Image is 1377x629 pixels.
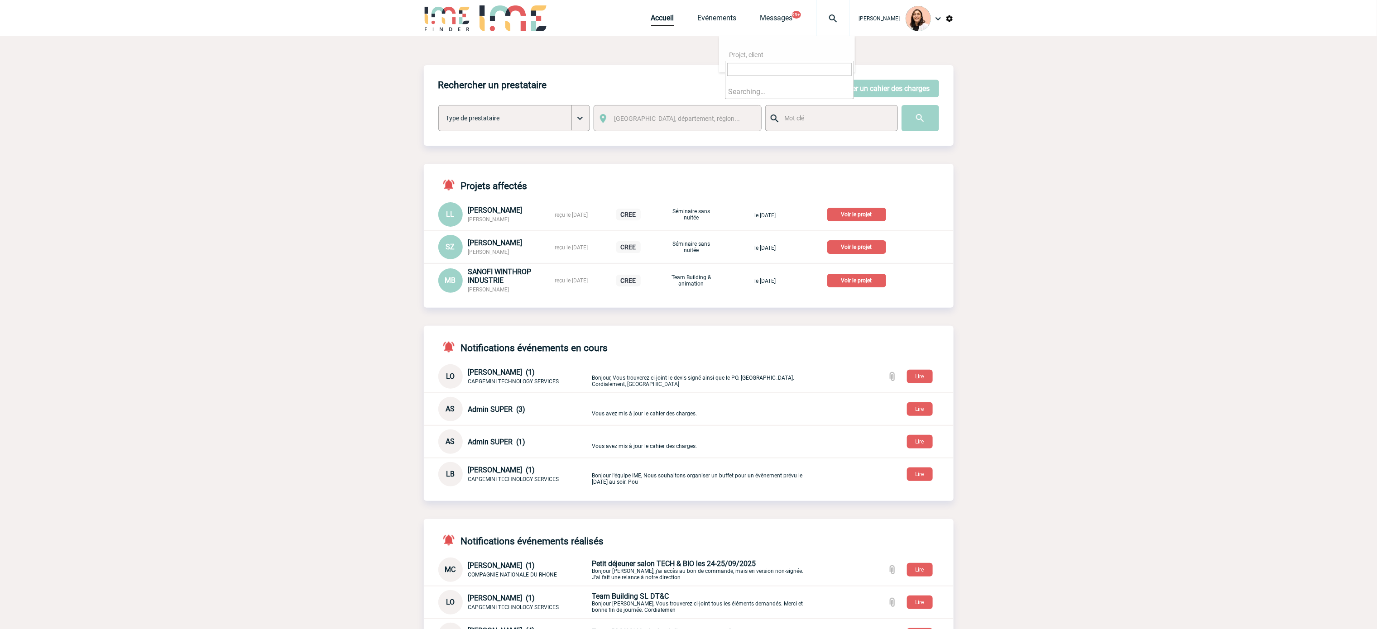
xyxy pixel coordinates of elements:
button: Lire [907,402,933,416]
p: CREE [616,209,641,220]
li: Searching… [725,85,854,99]
img: notifications-active-24-px-r.png [442,534,461,547]
span: reçu le [DATE] [555,212,588,218]
h4: Notifications événements réalisés [438,534,604,547]
a: Voir le projet [827,242,890,251]
button: Lire [907,596,933,609]
h4: Notifications événements en cours [438,340,608,353]
span: Admin SUPER (1) [468,438,526,446]
span: LO [446,372,455,381]
span: [PERSON_NAME] [468,206,523,214]
p: Séminaire sans nuitée [669,241,714,253]
h4: Projets affectés [438,178,528,191]
span: Petit déjeuner salon TECH & BIO les 24-25/09/2025 [592,559,756,568]
span: [PERSON_NAME] [468,249,509,255]
span: LL [446,210,455,219]
a: Lire [900,597,940,606]
button: Lire [907,563,933,577]
span: CAPGEMINI TECHNOLOGY SERVICES [468,476,559,482]
span: Projet, client [729,51,764,58]
a: Voir le projet [827,276,890,284]
span: Team Building SL DT&C [592,592,669,600]
span: CAPGEMINI TECHNOLOGY SERVICES [468,378,559,385]
span: Admin SUPER (3) [468,405,526,414]
span: LO [446,598,455,606]
span: le [DATE] [754,212,776,219]
span: [PERSON_NAME] [468,238,523,247]
img: IME-Finder [424,5,471,31]
a: AS Admin SUPER (1) Vous avez mis à jour le cahier des charges. [438,437,805,445]
p: Séminaire sans nuitée [669,208,714,221]
p: Team Building & animation [669,274,714,287]
span: reçu le [DATE] [555,244,588,251]
span: [PERSON_NAME] [859,15,900,22]
div: Conversation privée : Client - Agence [438,462,590,486]
span: [PERSON_NAME] (1) [468,594,535,602]
span: SZ [446,243,455,251]
button: Lire [907,370,933,383]
a: Accueil [651,14,674,26]
p: Vous avez mis à jour le cahier des charges. [592,434,805,449]
a: Lire [900,565,940,573]
p: Bonjour, Vous trouverez ci-joint le devis signé ainsi que le PO. [GEOGRAPHIC_DATA]. Cordialement,... [592,366,805,387]
span: MB [445,276,456,285]
span: [PERSON_NAME] [468,216,509,223]
input: Mot clé [782,112,889,124]
span: [PERSON_NAME] (1) [468,466,535,474]
p: Voir le projet [827,208,886,221]
button: 99+ [792,11,801,19]
h4: Rechercher un prestataire [438,80,547,91]
span: [GEOGRAPHIC_DATA], département, région... [614,115,740,122]
span: CAPGEMINI TECHNOLOGY SERVICES [468,604,559,610]
a: Messages [760,14,793,26]
a: AS Admin SUPER (3) Vous avez mis à jour le cahier des charges. [438,404,805,413]
button: Lire [907,435,933,448]
span: [PERSON_NAME] [468,286,509,293]
img: notifications-active-24-px-r.png [442,340,461,353]
p: CREE [616,241,641,253]
p: Bonjour [PERSON_NAME], Vous trouverez ci-joint tous les éléments demandés. Merci et bonne fin de ... [592,592,805,613]
span: MC [445,565,456,574]
a: Lire [900,404,940,413]
a: LO [PERSON_NAME] (1) CAPGEMINI TECHNOLOGY SERVICES Team Building SL DT&CBonjour [PERSON_NAME], Vo... [438,597,805,606]
div: Conversation privée : Client - Agence [438,364,590,389]
a: Voir le projet [827,210,890,218]
p: Voir le projet [827,274,886,287]
p: Voir le projet [827,240,886,254]
div: Conversation privée : Client - Agence [438,397,590,421]
span: le [DATE] [754,245,776,251]
button: Lire [907,467,933,481]
a: Lire [900,469,940,478]
span: SANOFI WINTHROP INDUSTRIE [468,267,532,285]
span: reçu le [DATE] [555,277,588,284]
div: Conversation privée : Client - Agence [438,429,590,454]
span: LB [446,470,455,478]
span: [PERSON_NAME] (1) [468,368,535,376]
span: [PERSON_NAME] (1) [468,561,535,570]
a: Lire [900,437,940,445]
span: le [DATE] [754,278,776,284]
p: CREE [616,275,641,286]
a: LO [PERSON_NAME] (1) CAPGEMINI TECHNOLOGY SERVICES Bonjour, Vous trouverez ci-joint le devis sign... [438,372,805,380]
a: LB [PERSON_NAME] (1) CAPGEMINI TECHNOLOGY SERVICES Bonjour l'équipe IME, Nous souhaitons organise... [438,469,805,478]
div: Conversation privée : Client - Agence [438,558,954,582]
span: COMPAGNIE NATIONALE DU RHONE [468,572,557,578]
div: Conversation privée : Client - Agence [438,590,954,615]
a: Lire [900,372,940,380]
p: Bonjour [PERSON_NAME], j'ai accès au bon de commande, mais en version non-signée. J'ai fait une r... [592,559,805,581]
img: notifications-active-24-px-r.png [442,178,461,191]
img: 129834-0.png [906,6,931,31]
span: AS [446,437,455,446]
a: Evénements [698,14,737,26]
input: Submit [902,105,939,131]
p: Vous avez mis à jour le cahier des charges. [592,402,805,417]
span: AS [446,405,455,413]
p: Bonjour l'équipe IME, Nous souhaitons organiser un buffet pour un évènement prévu le [DATE] au so... [592,464,805,485]
a: MC [PERSON_NAME] (1) COMPAGNIE NATIONALE DU RHONE Petit déjeuner salon TECH & BIO les 24-25/09/20... [438,565,805,573]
